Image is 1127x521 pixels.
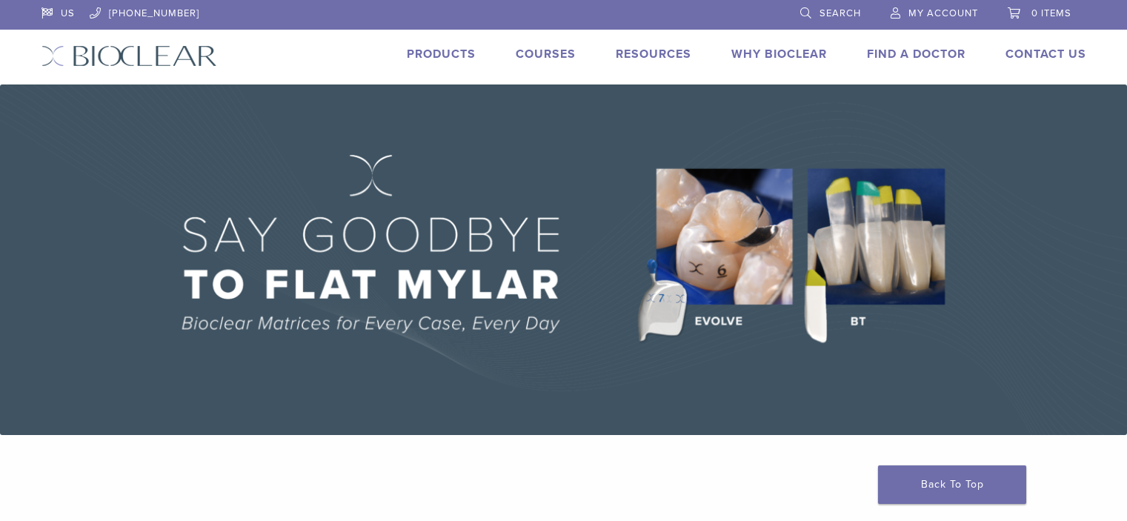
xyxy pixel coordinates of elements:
img: Bioclear [41,45,217,67]
a: Resources [616,47,691,62]
a: Back To Top [878,465,1026,504]
a: Products [407,47,476,62]
a: Courses [516,47,576,62]
span: My Account [908,7,978,19]
span: 0 items [1031,7,1071,19]
span: Search [820,7,861,19]
a: Why Bioclear [731,47,827,62]
a: Find A Doctor [867,47,965,62]
a: Contact Us [1005,47,1086,62]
